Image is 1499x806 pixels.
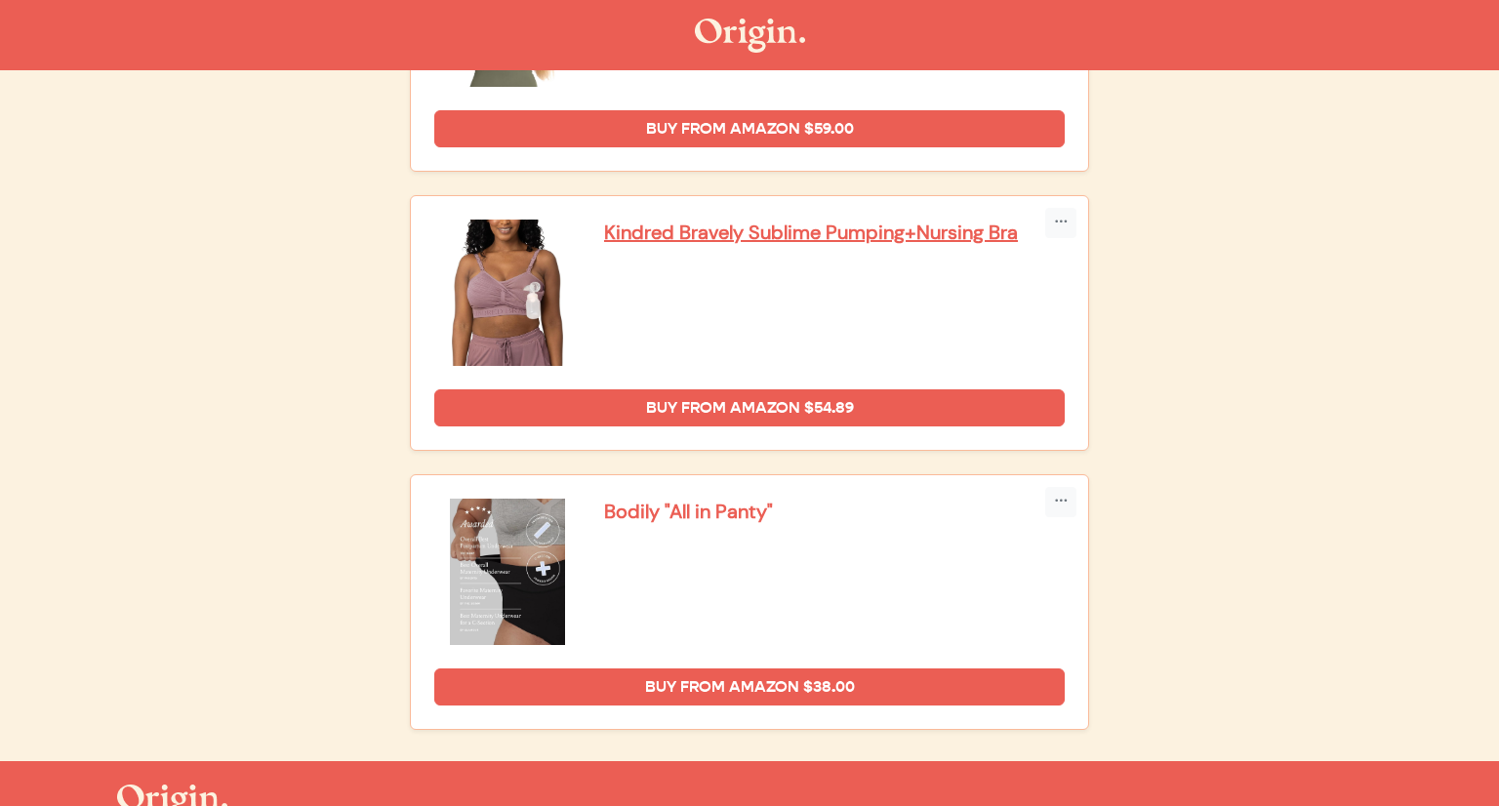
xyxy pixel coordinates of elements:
[604,499,1065,524] a: Bodily "All in Panty"
[695,19,805,53] img: The Origin Shop
[434,499,581,645] img: Bodily "All in Panty"
[604,220,1065,245] a: Kindred Bravely Sublime Pumping+Nursing Bra
[434,668,1065,705] a: Buy from Amazon $38.00
[434,110,1065,147] a: Buy from Amazon $59.00
[434,389,1065,426] a: Buy from Amazon $54.89
[434,220,581,366] img: Kindred Bravely Sublime Pumping+Nursing Bra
